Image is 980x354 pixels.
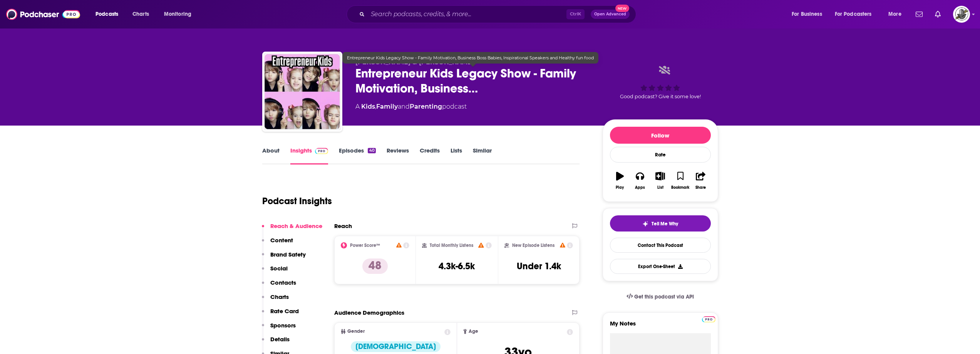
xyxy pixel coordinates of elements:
span: Charts [132,9,149,20]
span: , [375,103,376,110]
div: Entrepreneur Kids Legacy Show - Family Motivation, Business Boss Babies, Inspirational Speakers a... [342,52,598,64]
img: Podchaser Pro [702,316,715,322]
h2: Reach [334,222,352,230]
div: Play [616,185,624,190]
button: Contacts [262,279,296,293]
p: Content [270,237,293,244]
div: Share [695,185,706,190]
a: Credits [420,147,440,164]
button: Sponsors [262,322,296,336]
button: open menu [159,8,201,20]
span: Open Advanced [594,12,626,16]
button: open menu [883,8,911,20]
p: Brand Safety [270,251,306,258]
a: Kids [361,103,375,110]
div: Good podcast? Give it some love! [603,59,718,106]
p: Reach & Audience [270,222,322,230]
a: Similar [473,147,492,164]
span: Get this podcast via API [634,294,694,300]
h2: New Episode Listens [512,243,554,248]
span: More [888,9,901,20]
a: Lists [451,147,462,164]
button: Charts [262,293,289,307]
a: Episodes40 [339,147,375,164]
h3: 4.3k-6.5k [439,260,475,272]
p: Sponsors [270,322,296,329]
button: List [650,167,670,195]
span: Logged in as PodProMaxBooking [953,6,970,23]
div: List [657,185,663,190]
button: open menu [830,8,883,20]
div: Bookmark [671,185,689,190]
a: Parenting [410,103,442,110]
button: Play [610,167,630,195]
div: Rate [610,147,711,163]
button: open menu [786,8,832,20]
span: and [398,103,410,110]
p: Details [270,336,290,343]
a: InsightsPodchaser Pro [290,147,328,164]
span: Ctrl K [566,9,585,19]
span: Podcasts [95,9,118,20]
button: Details [262,336,290,350]
button: tell me why sparkleTell Me Why [610,215,711,232]
button: Export One-Sheet [610,259,711,274]
button: Reach & Audience [262,222,322,237]
h2: Power Score™ [350,243,380,248]
img: Podchaser Pro [315,148,328,154]
button: Follow [610,127,711,144]
button: Brand Safety [262,251,306,265]
p: Contacts [270,279,296,286]
h3: Under 1.4k [517,260,561,272]
a: Show notifications dropdown [932,8,944,21]
span: New [615,5,629,12]
p: 48 [362,258,388,274]
a: Reviews [387,147,409,164]
span: For Business [792,9,822,20]
div: Apps [635,185,645,190]
span: For Podcasters [835,9,872,20]
a: Contact This Podcast [610,238,711,253]
div: 40 [368,148,375,153]
button: Show profile menu [953,6,970,23]
span: Monitoring [164,9,191,20]
img: tell me why sparkle [642,221,648,227]
h2: Audience Demographics [334,309,404,316]
p: Charts [270,293,289,300]
input: Search podcasts, credits, & more... [368,8,566,20]
a: Get this podcast via API [620,287,700,306]
p: Rate Card [270,307,299,315]
a: About [262,147,280,164]
h2: Total Monthly Listens [430,243,473,248]
img: Podchaser - Follow, Share and Rate Podcasts [6,7,80,22]
h1: Podcast Insights [262,195,332,207]
img: User Profile [953,6,970,23]
button: Open AdvancedNew [591,10,630,19]
label: My Notes [610,320,711,333]
button: Apps [630,167,650,195]
button: Share [690,167,710,195]
div: Search podcasts, credits, & more... [354,5,643,23]
a: Show notifications dropdown [913,8,926,21]
button: Social [262,265,288,279]
button: Bookmark [670,167,690,195]
button: open menu [90,8,128,20]
a: Charts [127,8,154,20]
img: Entrepreneur Kids Legacy Show - Family Motivation, Business Boss Babies, Inspirational Speakers a... [264,53,341,130]
a: Family [376,103,398,110]
div: A podcast [355,102,467,111]
p: Social [270,265,288,272]
button: Rate Card [262,307,299,322]
button: Content [262,237,293,251]
span: Gender [347,329,365,334]
a: Pro website [702,315,715,322]
span: Good podcast? Give it some love! [620,94,701,99]
span: Age [469,329,478,334]
div: [DEMOGRAPHIC_DATA] [351,341,441,352]
span: Tell Me Why [652,221,678,227]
